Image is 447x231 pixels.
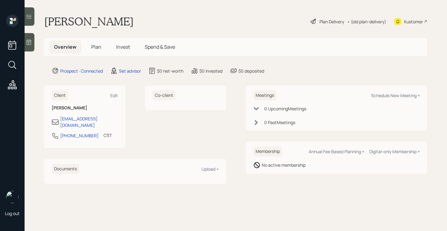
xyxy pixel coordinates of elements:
[157,68,183,74] div: $0 net-worth
[202,166,219,172] div: Upload +
[5,210,20,216] div: Log out
[253,146,282,157] h6: Membership
[371,93,420,98] div: Schedule New Meeting +
[152,90,176,100] h6: Co-client
[52,164,79,174] h6: Documents
[309,149,364,154] div: Annual Fee Based Planning +
[110,93,118,98] div: Edit
[116,44,130,50] span: Invest
[320,18,344,25] div: Plan Delivery
[238,68,264,74] div: $0 deposited
[264,105,306,112] div: 0 Upcoming Meeting s
[119,68,141,74] div: Set advisor
[253,90,276,100] h6: Meetings
[60,68,103,74] div: Prospect · Connected
[199,68,222,74] div: $0 invested
[60,132,99,139] div: [PHONE_NUMBER]
[52,105,118,111] h6: [PERSON_NAME]
[52,90,68,100] h6: Client
[44,15,134,28] h1: [PERSON_NAME]
[369,149,420,154] div: Digital-only Membership +
[91,44,101,50] span: Plan
[145,44,175,50] span: Spend & Save
[60,115,118,128] div: [EMAIL_ADDRESS][DOMAIN_NAME]
[264,119,295,126] div: 0 Past Meeting s
[104,132,112,138] div: CST
[404,18,423,25] div: Kustomer
[347,18,386,25] div: • (old plan-delivery)
[54,44,76,50] span: Overview
[6,191,18,203] img: retirable_logo.png
[262,162,306,168] div: No active membership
